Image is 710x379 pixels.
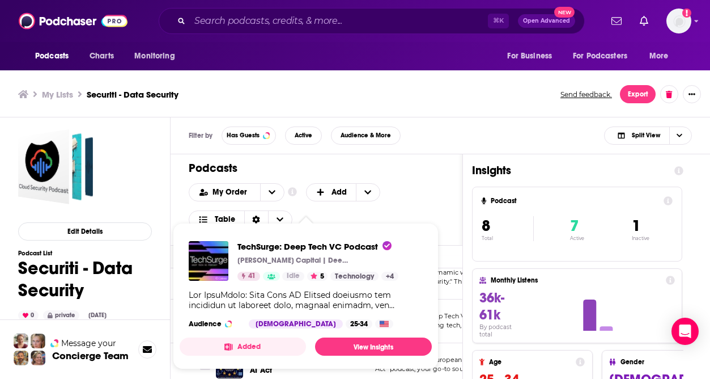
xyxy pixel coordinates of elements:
[554,7,575,18] span: New
[248,271,256,282] span: 41
[52,350,129,361] h3: Concierge Team
[315,338,432,356] a: View Insights
[19,10,127,32] img: Podchaser - Follow, Share and Rate Podcasts
[18,129,93,204] a: Securiti - Data Security
[212,188,251,196] span: My Order
[282,272,304,281] a: Idle
[249,319,343,329] div: [DEMOGRAPHIC_DATA]
[331,188,347,196] span: Add
[570,235,584,241] p: Active
[482,216,490,235] span: 8
[215,216,235,224] span: Table
[18,310,39,321] div: 0
[27,45,83,67] button: open menu
[285,127,322,145] button: Active
[307,272,328,281] button: 5
[31,351,45,365] img: Barbara Profile
[341,132,391,138] span: Audience & More
[666,9,691,33] button: Show profile menu
[635,11,653,31] a: Show notifications dropdown
[227,132,260,138] span: Has Guests
[42,89,73,100] a: My Lists
[87,89,178,100] h3: Securiti - Data Security
[491,276,661,284] h4: Monthly Listens
[491,197,659,205] h4: Podcast
[632,216,640,235] span: 1
[683,85,701,103] button: Show More Button
[14,351,28,365] img: Jon Profile
[666,9,691,33] span: Logged in as biancagorospe
[666,9,691,33] img: User Profile
[189,241,228,281] img: TechSurge: Deep Tech VC Podcast
[189,290,423,310] div: Lor IpsuMdolo: Sita Cons AD Elitsed doeiusmo tem incididun ut laboreet dolo, magnaal enimadm, ven...
[671,318,699,345] div: Open Intercom Messenger
[159,8,585,34] div: Search podcasts, credits, & more...
[244,211,268,228] div: Sort Direction
[570,216,579,235] span: 7
[288,187,297,197] a: Show additional information
[620,85,656,103] button: Export
[18,250,152,257] h3: Podcast List
[189,319,240,329] h3: Audience
[330,272,379,281] a: Technology
[523,18,570,24] span: Open Advanced
[126,45,189,67] button: open menu
[189,210,292,229] button: Choose View
[375,321,535,329] span: frontiers of emerging tech, venture capital, and bu
[607,11,626,31] a: Show notifications dropdown
[306,183,381,201] button: + Add
[180,338,306,356] button: Added
[260,184,284,201] button: open menu
[472,163,665,178] h1: Insights
[31,334,45,348] img: Jules Profile
[189,132,212,140] h3: Filter by
[222,127,276,145] button: Has Guests
[641,45,683,67] button: open menu
[237,241,398,252] a: TechSurge: Deep Tech VC Podcast
[499,45,566,67] button: open menu
[479,289,504,323] span: 36k-61k
[518,14,575,28] button: Open AdvancedNew
[649,48,669,64] span: More
[237,272,260,281] a: 41
[84,311,111,320] div: [DATE]
[604,127,692,145] button: Choose View
[189,161,435,175] h1: Podcasts
[482,235,533,241] p: Total
[566,45,644,67] button: open menu
[35,48,69,64] span: Podcasts
[43,310,79,321] div: private
[189,183,284,201] h2: Choose List sort
[488,14,509,28] span: ⌘ K
[90,48,114,64] span: Charts
[489,358,571,366] h4: Age
[375,277,531,285] span: the Point Cybersecurity." This podcast offers in-de
[190,12,488,30] input: Search podcasts, credits, & more...
[18,257,152,301] h1: Securiti - Data Security
[682,9,691,18] svg: Add a profile image
[134,48,175,64] span: Monitoring
[632,235,649,241] p: Inactive
[381,272,398,281] a: +4
[557,90,615,99] button: Send feedback.
[507,48,552,64] span: For Business
[375,312,538,320] span: The TechSurge: Deep Tech VC Podcast explores the
[295,132,312,138] span: Active
[61,338,116,349] span: Message your
[331,127,401,145] button: Audience & More
[237,241,392,252] span: TechSurge: Deep Tech VC Podcast
[287,271,300,282] span: Idle
[479,323,526,338] h4: By podcast total
[573,48,627,64] span: For Podcasters
[82,45,121,67] a: Charts
[14,334,28,348] img: Sydney Profile
[18,222,152,241] button: Edit Details
[346,319,372,329] div: 25-34
[375,365,534,373] span: Act" podcast, your go-to source for in-depth insigh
